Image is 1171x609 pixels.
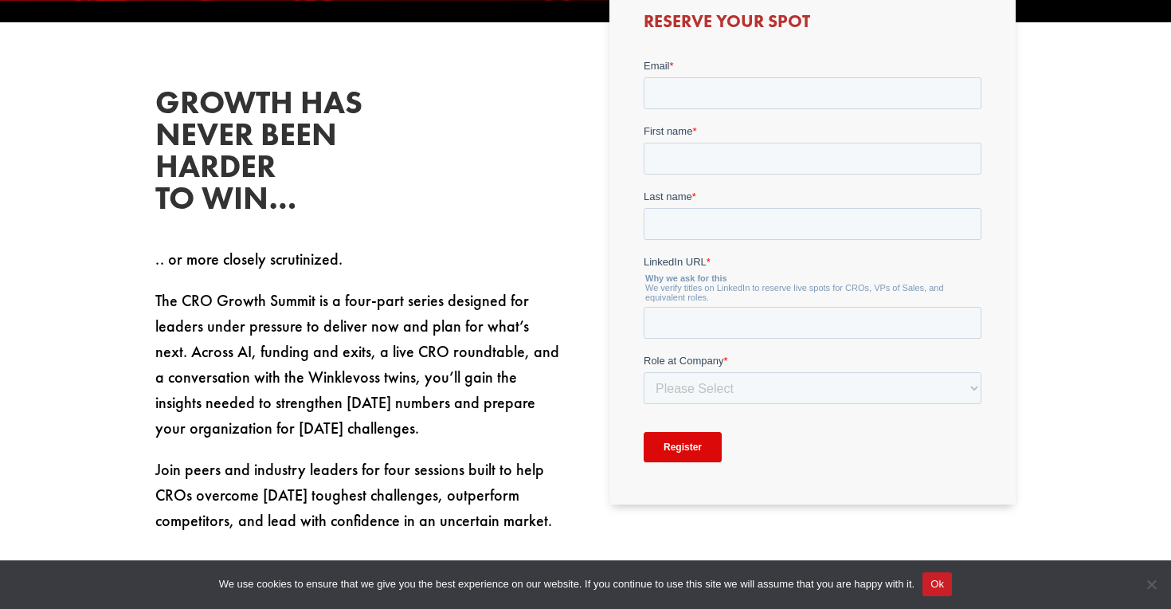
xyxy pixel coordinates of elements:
[155,87,394,222] h2: Growth has never been harder to win…
[155,290,559,438] span: The CRO Growth Summit is a four-part series designed for leaders under pressure to deliver now an...
[219,576,914,592] span: We use cookies to ensure that we give you the best experience on our website. If you continue to ...
[1143,576,1159,592] span: No
[155,459,552,531] span: Join peers and industry leaders for four sessions built to help CROs overcome [DATE] toughest cha...
[922,572,952,596] button: Ok
[155,249,343,269] span: .. or more closely scrutinized.
[644,58,981,478] iframe: Form 0
[644,13,981,38] h3: Reserve Your Spot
